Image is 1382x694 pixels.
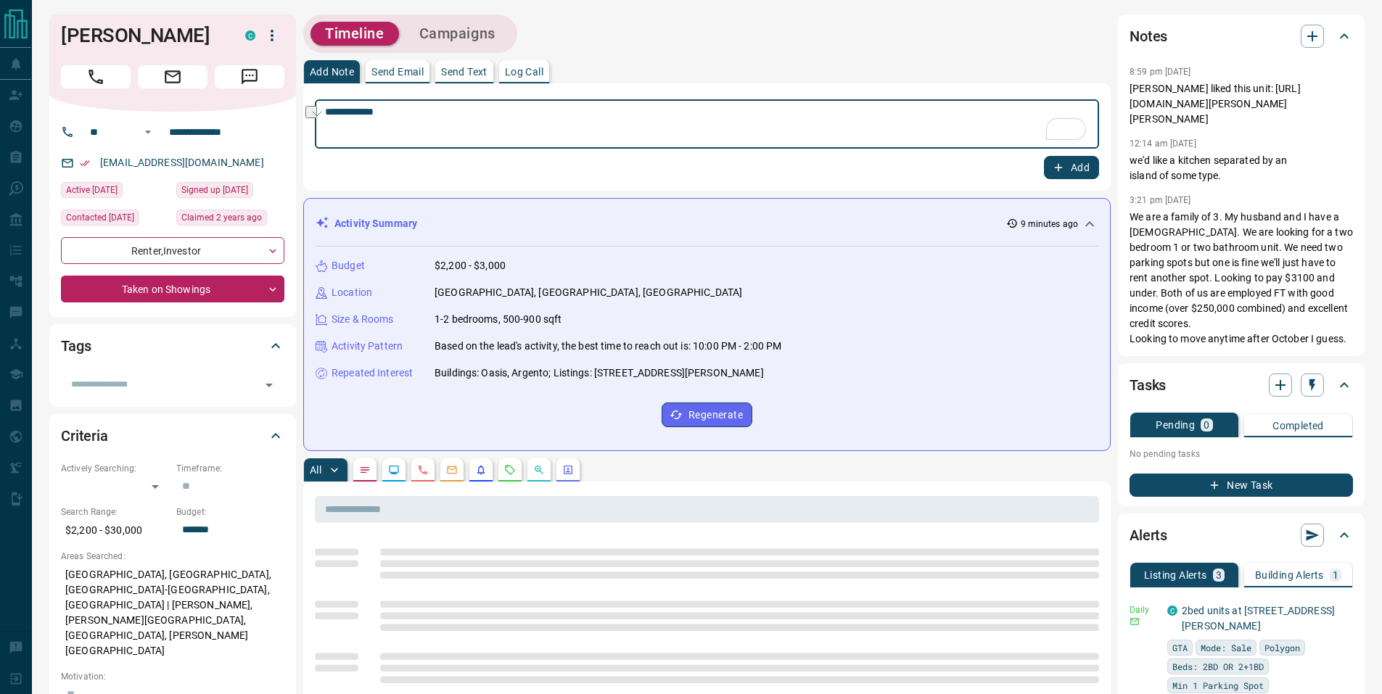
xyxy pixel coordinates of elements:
[61,670,284,683] p: Motivation:
[1204,420,1209,430] p: 0
[100,157,264,168] a: [EMAIL_ADDRESS][DOMAIN_NAME]
[1201,640,1251,655] span: Mode: Sale
[475,464,487,476] svg: Listing Alerts
[310,22,399,46] button: Timeline
[61,563,284,663] p: [GEOGRAPHIC_DATA], [GEOGRAPHIC_DATA], [GEOGRAPHIC_DATA]-[GEOGRAPHIC_DATA], [GEOGRAPHIC_DATA] | [P...
[405,22,510,46] button: Campaigns
[66,210,134,225] span: Contacted [DATE]
[215,65,284,88] span: Message
[332,258,365,273] p: Budget
[1167,606,1177,616] div: condos.ca
[1144,570,1207,580] p: Listing Alerts
[176,505,284,519] p: Budget:
[176,210,284,230] div: Sat Aug 20 2022
[316,210,1098,237] div: Activity Summary9 minutes ago
[1021,218,1078,231] p: 9 minutes ago
[1182,605,1335,632] a: 2bed units at [STREET_ADDRESS][PERSON_NAME]
[533,464,545,476] svg: Opportunities
[1044,156,1099,179] button: Add
[61,505,169,519] p: Search Range:
[61,424,108,447] h2: Criteria
[1130,603,1159,616] p: Daily
[1130,518,1353,553] div: Alerts
[1130,81,1353,127] p: [PERSON_NAME] liked this unit: [URL][DOMAIN_NAME][PERSON_NAME][PERSON_NAME]
[139,123,157,141] button: Open
[61,210,169,230] div: Sun Aug 21 2022
[66,183,118,197] span: Active [DATE]
[61,276,284,302] div: Taken on Showings
[332,365,413,381] p: Repeated Interest
[388,464,400,476] svg: Lead Browsing Activity
[1130,210,1353,347] p: We are a family of 3. My husband and I have a [DEMOGRAPHIC_DATA]. We are looking for a two bedroo...
[435,312,562,327] p: 1-2 bedrooms, 500-900 sqft
[446,464,458,476] svg: Emails
[662,402,752,427] button: Regenerate
[1130,195,1191,205] p: 3:21 pm [DATE]
[359,464,371,476] svg: Notes
[61,24,223,47] h1: [PERSON_NAME]
[61,418,284,453] div: Criteria
[1130,139,1196,149] p: 12:14 am [DATE]
[435,258,506,273] p: $2,200 - $3,000
[1130,25,1167,48] h2: Notes
[325,106,1089,143] textarea: To enrich screen reader interactions, please activate Accessibility in Grammarly extension settings
[371,67,424,77] p: Send Email
[1130,67,1191,77] p: 8:59 pm [DATE]
[310,67,354,77] p: Add Note
[435,285,742,300] p: [GEOGRAPHIC_DATA], [GEOGRAPHIC_DATA], [GEOGRAPHIC_DATA]
[1264,640,1300,655] span: Polygon
[1333,570,1338,580] p: 1
[61,65,131,88] span: Call
[332,312,394,327] p: Size & Rooms
[334,216,417,231] p: Activity Summary
[176,182,284,202] div: Wed Jan 18 2017
[1130,153,1353,183] p: we'd like a kitchen separated by an island of some type.
[259,375,279,395] button: Open
[245,30,255,41] div: condos.ca
[181,210,262,225] span: Claimed 2 years ago
[1156,420,1195,430] p: Pending
[332,339,403,354] p: Activity Pattern
[1130,19,1353,54] div: Notes
[61,519,169,542] p: $2,200 - $30,000
[435,365,764,381] p: Buildings: Oasis, Argento; Listings: [STREET_ADDRESS][PERSON_NAME]
[61,334,91,358] h2: Tags
[176,462,284,475] p: Timeframe:
[435,339,781,354] p: Based on the lead's activity, the best time to reach out is: 10:00 PM - 2:00 PM
[61,237,284,264] div: Renter , Investor
[1130,474,1353,497] button: New Task
[1130,373,1166,397] h2: Tasks
[505,67,543,77] p: Log Call
[332,285,372,300] p: Location
[61,462,169,475] p: Actively Searching:
[138,65,207,88] span: Email
[1130,368,1353,402] div: Tasks
[1172,640,1188,655] span: GTA
[1130,524,1167,547] h2: Alerts
[562,464,574,476] svg: Agent Actions
[1272,421,1324,431] p: Completed
[80,158,90,168] svg: Email Verified
[181,183,248,197] span: Signed up [DATE]
[61,329,284,363] div: Tags
[1255,570,1324,580] p: Building Alerts
[61,550,284,563] p: Areas Searched:
[1130,443,1353,465] p: No pending tasks
[310,465,321,475] p: All
[417,464,429,476] svg: Calls
[1130,616,1140,627] svg: Email
[441,67,488,77] p: Send Text
[61,182,169,202] div: Sat Aug 02 2025
[1172,659,1264,674] span: Beds: 2BD OR 2+1BD
[1172,678,1264,693] span: Min 1 Parking Spot
[1216,570,1222,580] p: 3
[504,464,516,476] svg: Requests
